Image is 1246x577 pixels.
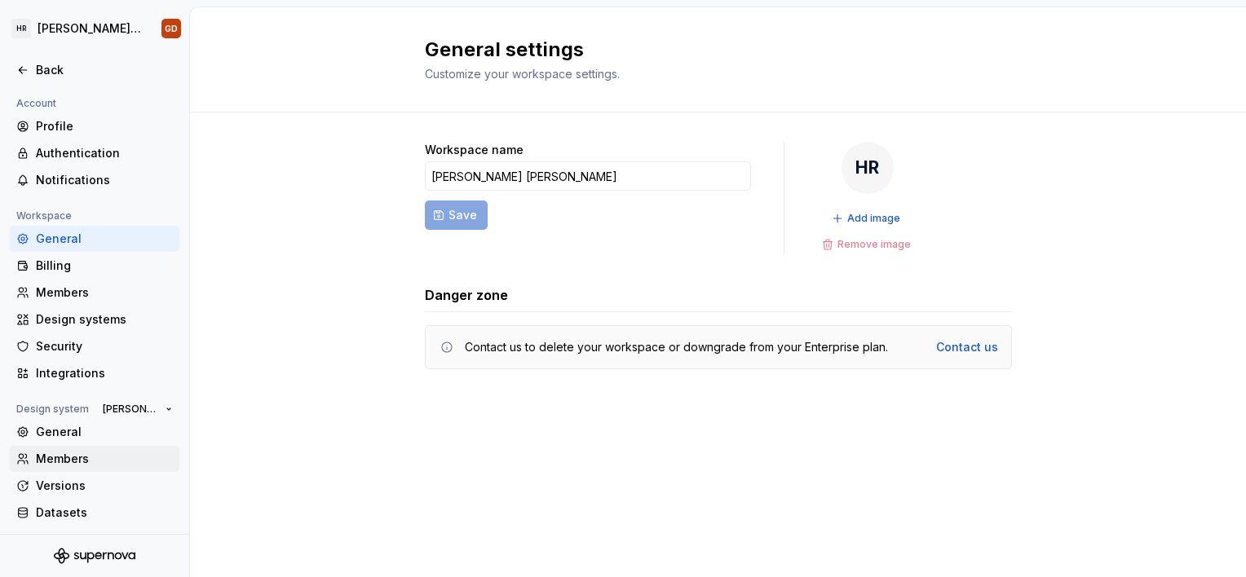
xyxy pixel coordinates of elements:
div: Billing [36,258,173,274]
h3: Danger zone [425,285,508,305]
span: Add image [847,212,900,225]
label: Workspace name [425,142,524,158]
a: Datasets [10,500,179,526]
div: Members [36,451,173,467]
div: Documentation [36,531,173,548]
div: Profile [36,118,173,134]
a: Members [10,280,179,306]
a: Billing [10,253,179,279]
div: Members [36,284,173,301]
div: HR [11,19,31,38]
div: Contact us to delete your workspace or downgrade from your Enterprise plan. [465,339,888,355]
div: Authentication [36,145,173,161]
div: [PERSON_NAME] UI Toolkit (HUT) [38,20,142,37]
a: General [10,226,179,252]
div: Design systems [36,311,173,328]
div: Workspace [10,206,78,226]
a: Security [10,333,179,359]
a: Documentation [10,526,179,553]
a: Authentication [10,140,179,166]
div: Back [36,62,173,78]
a: General [10,419,179,445]
div: GD [165,22,178,35]
a: Integrations [10,360,179,386]
div: General [36,231,173,247]
a: Contact us [936,339,998,355]
h2: General settings [425,37,992,63]
span: [PERSON_NAME] UI Toolkit (HUT) [103,403,159,416]
div: General [36,424,173,440]
div: Notifications [36,172,173,188]
a: Members [10,446,179,472]
svg: Supernova Logo [54,548,135,564]
div: Account [10,94,63,113]
a: Design systems [10,306,179,333]
div: Integrations [36,365,173,381]
button: HR[PERSON_NAME] UI Toolkit (HUT)GD [3,11,186,46]
a: Profile [10,113,179,139]
button: Add image [827,207,908,230]
a: Notifications [10,167,179,193]
a: Versions [10,473,179,499]
div: Design system [10,399,95,419]
span: Customize your workspace settings. [425,67,620,81]
div: Datasets [36,504,173,521]
a: Back [10,57,179,83]
div: Security [36,338,173,355]
div: HR [842,142,894,194]
div: Versions [36,478,173,494]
